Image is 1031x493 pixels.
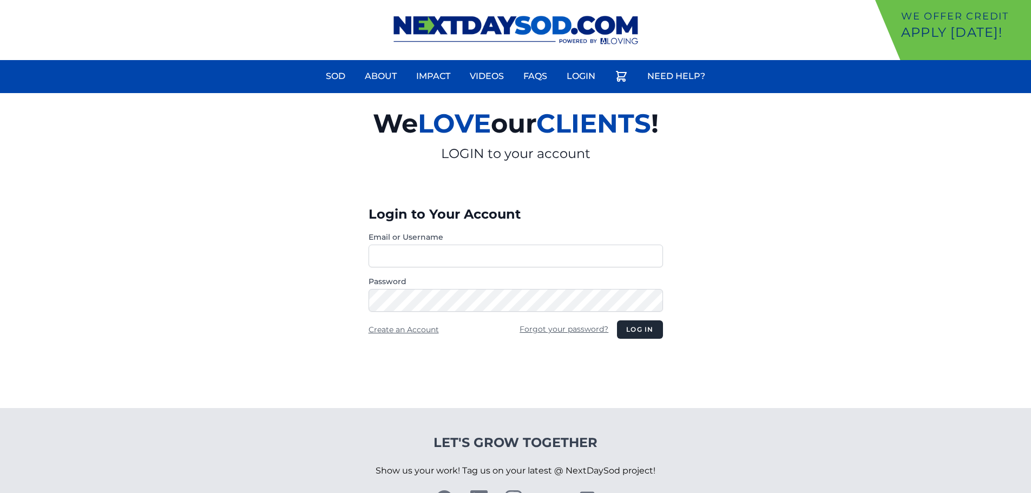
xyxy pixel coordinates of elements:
p: Apply [DATE]! [901,24,1027,41]
h3: Login to Your Account [369,206,663,223]
label: Password [369,276,663,287]
a: Forgot your password? [520,324,608,334]
a: About [358,63,403,89]
p: Show us your work! Tag us on your latest @ NextDaySod project! [376,451,655,490]
a: Videos [463,63,510,89]
label: Email or Username [369,232,663,242]
p: LOGIN to your account [247,145,784,162]
h4: Let's Grow Together [376,434,655,451]
p: We offer Credit [901,9,1027,24]
a: Create an Account [369,325,439,334]
span: CLIENTS [536,108,651,139]
h2: We our ! [247,102,784,145]
a: Impact [410,63,457,89]
a: Login [560,63,602,89]
button: Log in [617,320,662,339]
a: Need Help? [641,63,712,89]
a: FAQs [517,63,554,89]
span: LOVE [418,108,491,139]
a: Sod [319,63,352,89]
